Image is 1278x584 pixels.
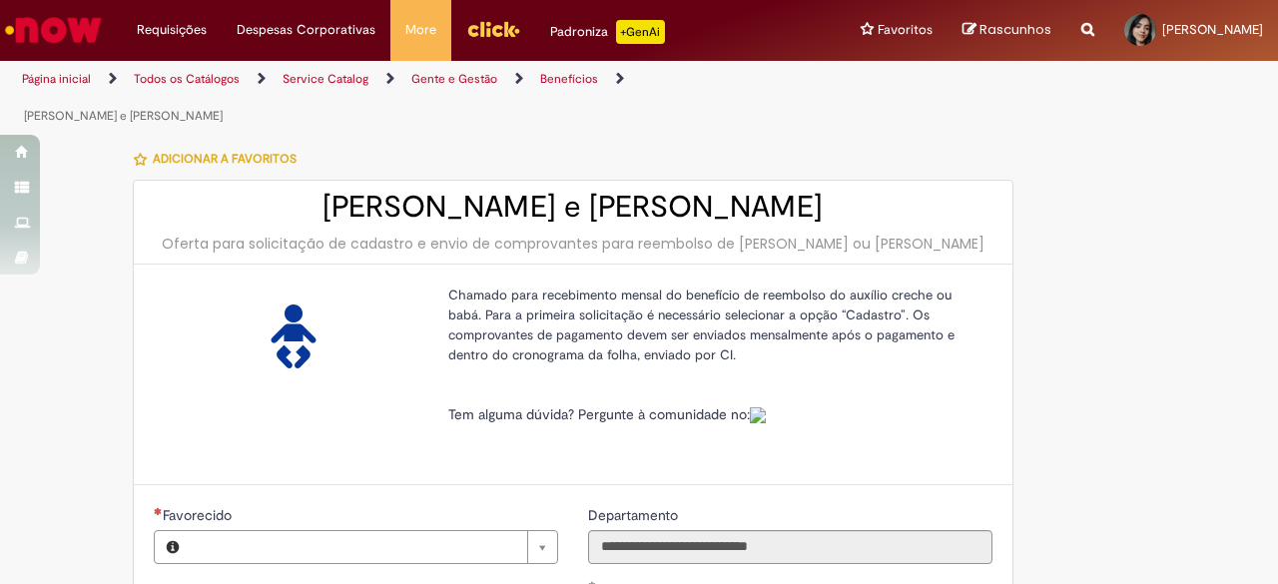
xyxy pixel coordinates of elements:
label: Somente leitura - Departamento [588,505,682,525]
img: Auxílio Creche e Babá [262,304,325,368]
span: Chamado para recebimento mensal do benefício de reembolso do auxílio creche ou babá. Para a prime... [448,287,955,363]
input: Departamento [588,530,992,564]
span: Somente leitura - Departamento [588,506,682,524]
a: Página inicial [22,71,91,87]
span: Necessários [154,507,163,515]
ul: Trilhas de página [15,61,837,135]
a: Todos os Catálogos [134,71,240,87]
h2: [PERSON_NAME] e [PERSON_NAME] [154,191,992,224]
div: Oferta para solicitação de cadastro e envio de comprovantes para reembolso de [PERSON_NAME] ou [P... [154,234,992,254]
img: ServiceNow [2,10,105,50]
div: Padroniza [550,20,665,44]
img: click_logo_yellow_360x200.png [466,14,520,44]
a: Benefícios [540,71,598,87]
span: [PERSON_NAME] [1162,21,1263,38]
a: Rascunhos [962,21,1051,40]
a: Colabora [750,405,766,423]
a: Gente e Gestão [411,71,497,87]
span: Rascunhos [979,20,1051,39]
button: Favorecido, Visualizar este registro [155,531,191,563]
span: Despesas Corporativas [237,20,375,40]
span: Requisições [137,20,207,40]
span: Necessários - Favorecido [163,506,236,524]
a: [PERSON_NAME] e [PERSON_NAME] [24,108,223,124]
span: More [405,20,436,40]
a: Limpar campo Favorecido [191,531,557,563]
img: sys_attachment.do [750,407,766,423]
span: Adicionar a Favoritos [153,151,297,167]
span: Favoritos [878,20,933,40]
button: Adicionar a Favoritos [133,138,308,180]
p: Tem alguma dúvida? Pergunte à comunidade no: [448,404,977,424]
a: Service Catalog [283,71,368,87]
p: +GenAi [616,20,665,44]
